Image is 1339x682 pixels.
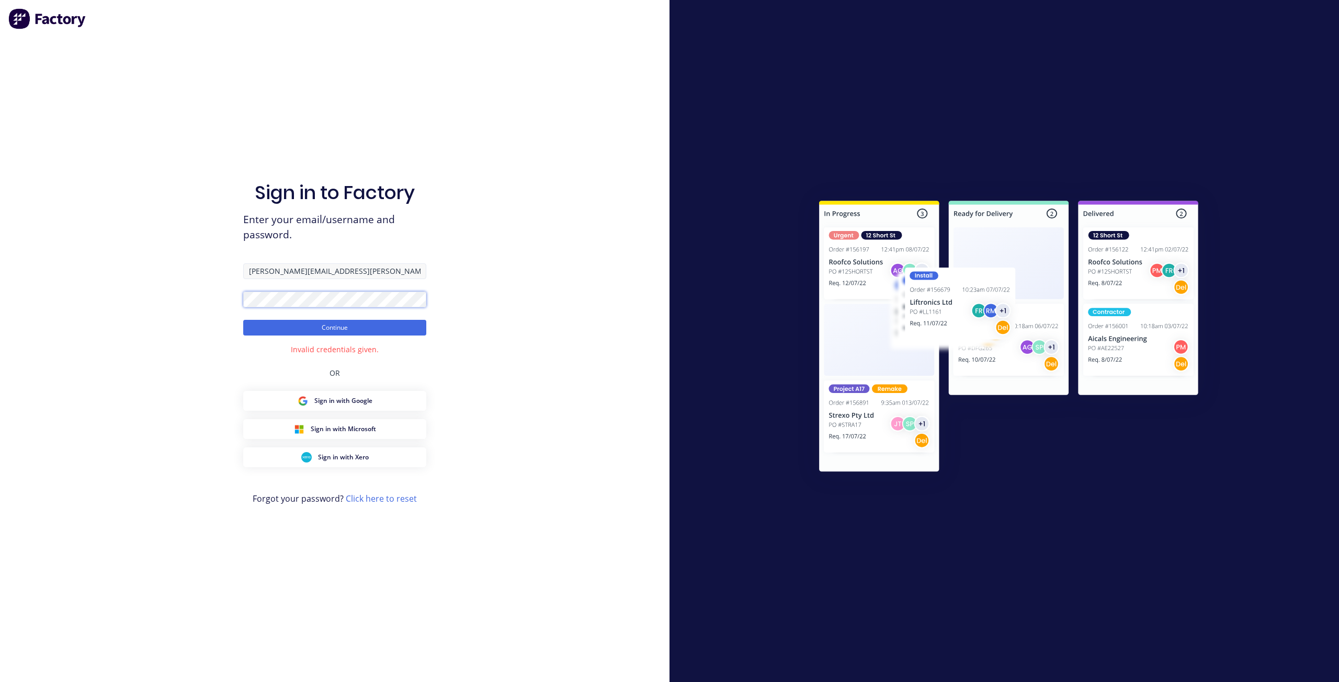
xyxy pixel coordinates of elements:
[291,344,379,355] div: Invalid credentials given.
[301,452,312,463] img: Xero Sign in
[346,493,417,504] a: Click here to reset
[253,492,417,505] span: Forgot your password?
[298,396,308,406] img: Google Sign in
[243,391,426,411] button: Google Sign inSign in with Google
[243,320,426,336] button: Continue
[243,447,426,467] button: Xero Sign inSign in with Xero
[255,181,415,204] h1: Sign in to Factory
[330,355,340,391] div: OR
[314,396,372,406] span: Sign in with Google
[243,263,426,279] input: Email/Username
[311,424,376,434] span: Sign in with Microsoft
[243,419,426,439] button: Microsoft Sign inSign in with Microsoft
[294,424,304,434] img: Microsoft Sign in
[318,453,369,462] span: Sign in with Xero
[8,8,87,29] img: Factory
[243,212,426,242] span: Enter your email/username and password.
[796,180,1221,496] img: Sign in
